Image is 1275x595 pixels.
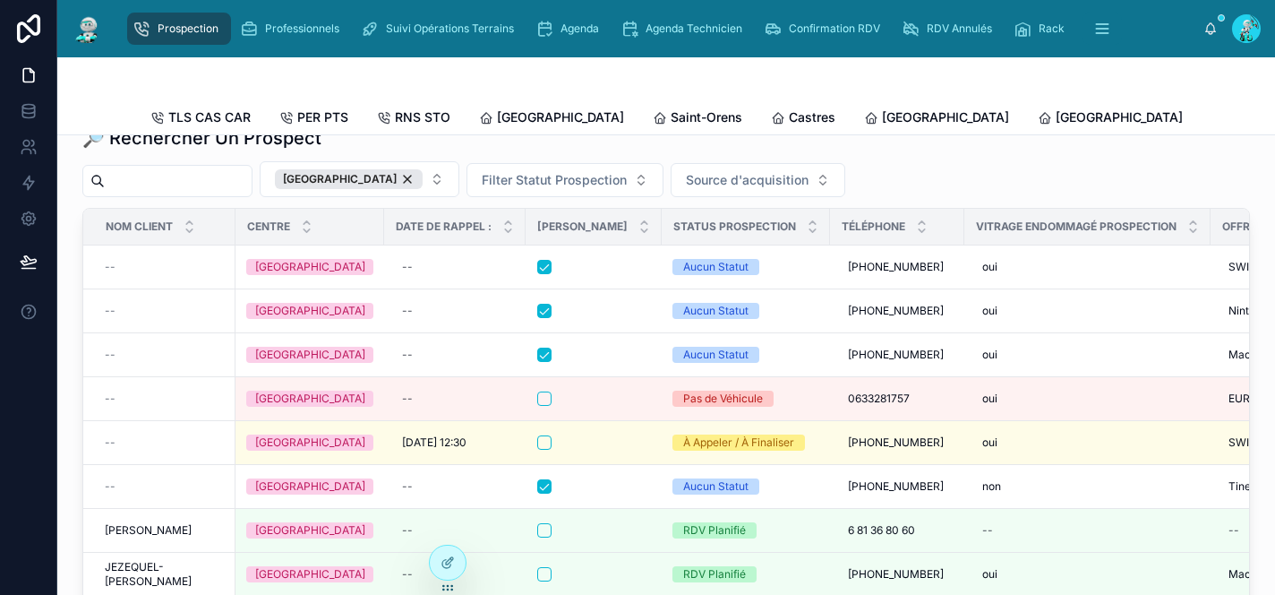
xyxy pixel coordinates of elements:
[975,428,1200,457] a: oui
[683,347,749,363] div: Aucun Statut
[158,22,218,36] span: Prospection
[105,560,225,589] a: JEZEQUEL-[PERSON_NAME]
[848,304,944,318] span: [PHONE_NUMBER]
[1228,479,1263,494] span: Tineco
[1008,13,1077,45] a: Rack
[105,260,225,274] a: --
[402,304,413,318] div: --
[848,567,944,582] span: [PHONE_NUMBER]
[976,220,1177,234] span: Vitrage endommagé Prospection
[683,479,749,495] div: Aucun Statut
[105,348,225,362] a: --
[927,22,992,36] span: RDV Annulés
[672,522,819,539] a: RDV Planifié
[975,341,1200,369] a: oui
[105,435,225,450] a: --
[686,171,809,189] span: Source d'acquisition
[255,566,365,582] div: [GEOGRAPHIC_DATA]
[841,516,954,545] a: 6 81 36 80 60
[672,391,819,407] a: Pas de Véhicule
[982,348,997,362] span: oui
[1228,523,1239,538] div: --
[402,435,466,450] span: [DATE] 12:30
[235,13,352,45] a: Professionnels
[672,566,819,582] a: RDV Planifié
[402,348,413,362] div: --
[82,125,321,151] h1: 🔎 Rechercher Un Prospect
[395,341,515,369] a: --
[683,303,749,319] div: Aucun Statut
[672,347,819,363] a: Aucun Statut
[848,392,910,406] span: 0633281757
[982,392,997,406] span: oui
[882,108,1009,126] span: [GEOGRAPHIC_DATA]
[672,303,819,319] a: Aucun Statut
[105,304,225,318] a: --
[789,22,880,36] span: Confirmation RDV
[789,108,835,126] span: Castres
[848,523,915,538] span: 6 81 36 80 60
[247,220,290,234] span: Centre
[260,161,459,197] button: Select Button
[255,522,365,539] div: [GEOGRAPHIC_DATA]
[255,347,365,363] div: [GEOGRAPHIC_DATA]
[683,259,749,275] div: Aucun Statut
[127,13,231,45] a: Prospection
[395,428,515,457] a: [DATE] 12:30
[982,435,997,450] span: oui
[377,101,450,137] a: RNS STO
[672,435,819,451] a: À Appeler / À Finaliser
[683,435,794,451] div: À Appeler / À Finaliser
[265,22,339,36] span: Professionnels
[106,220,173,234] span: Nom Client
[982,304,997,318] span: oui
[246,566,373,582] a: [GEOGRAPHIC_DATA]
[841,297,954,325] a: [PHONE_NUMBER]
[246,522,373,539] a: [GEOGRAPHIC_DATA]
[402,260,413,274] div: --
[395,560,515,589] a: --
[395,108,450,126] span: RNS STO
[975,472,1200,501] a: non
[975,384,1200,413] a: oui
[255,259,365,275] div: [GEOGRAPHIC_DATA]
[150,101,251,137] a: TLS CAS CAR
[672,479,819,495] a: Aucun Statut
[671,108,742,126] span: Saint-Orens
[758,13,893,45] a: Confirmation RDV
[982,260,997,274] span: oui
[246,391,373,407] a: [GEOGRAPHIC_DATA]
[841,472,954,501] a: [PHONE_NUMBER]
[1038,101,1183,137] a: [GEOGRAPHIC_DATA]
[537,220,628,234] span: [PERSON_NAME]
[246,259,373,275] a: [GEOGRAPHIC_DATA]
[842,220,905,234] span: Téléphone
[841,253,954,281] a: [PHONE_NUMBER]
[402,567,413,582] div: --
[402,523,413,538] div: --
[896,13,1005,45] a: RDV Annulés
[395,472,515,501] a: --
[841,384,954,413] a: 0633281757
[105,260,116,274] span: --
[105,479,116,494] span: --
[646,22,742,36] span: Agenda Technicien
[396,220,492,234] span: Date de Rappel :
[848,435,944,450] span: [PHONE_NUMBER]
[482,171,627,189] span: Filter Statut Prospection
[297,108,348,126] span: PER PTS
[275,169,423,189] button: Unselect RENNES
[355,13,526,45] a: Suivi Opérations Terrains
[395,516,515,545] a: --
[105,304,116,318] span: --
[615,13,755,45] a: Agenda Technicien
[864,101,1009,137] a: [GEOGRAPHIC_DATA]
[395,253,515,281] a: --
[255,479,365,495] div: [GEOGRAPHIC_DATA]
[395,297,515,325] a: --
[841,341,954,369] a: [PHONE_NUMBER]
[105,435,116,450] span: --
[1039,22,1065,36] span: Rack
[105,523,225,538] a: [PERSON_NAME]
